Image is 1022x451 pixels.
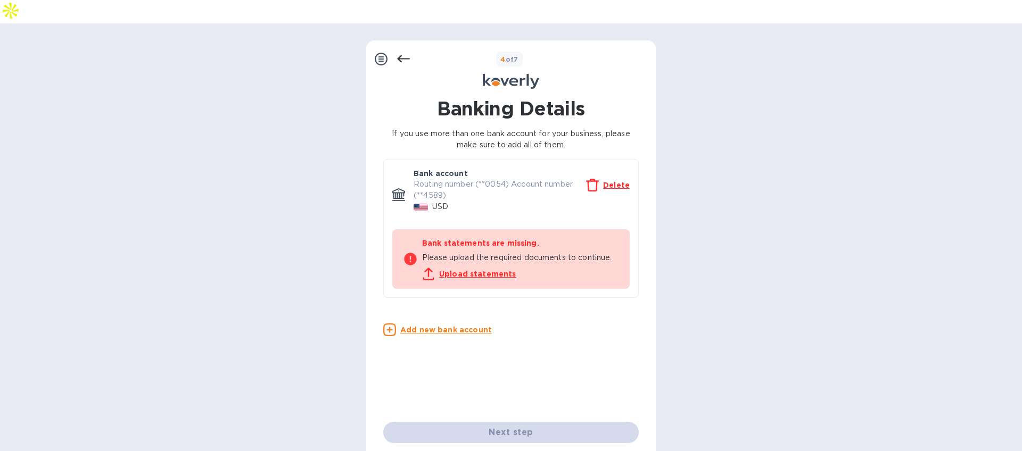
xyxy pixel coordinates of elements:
b: of 7 [500,55,518,63]
b: Bank statements are missing. [422,239,539,247]
h1: Banking Details [383,97,639,120]
u: Delete [603,181,630,189]
span: 4 [500,55,505,63]
u: Upload statements [439,270,516,278]
p: If you use more than one bank account for your business, please make sure to add all of them. [383,128,639,151]
p: Please upload the required documents to continue. [422,252,619,263]
p: Routing number (**0054) Account number (**4589) [414,179,586,201]
img: USD [414,204,428,211]
p: Bank account [414,168,468,179]
p: USD [432,201,448,212]
u: Add new bank account [400,325,492,334]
